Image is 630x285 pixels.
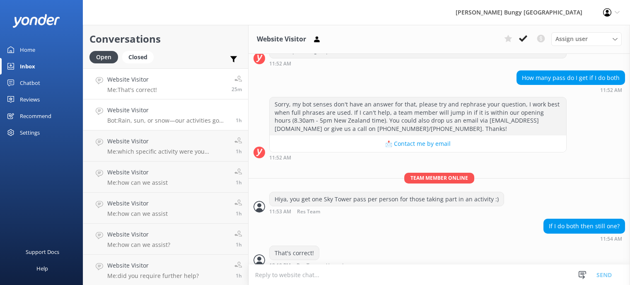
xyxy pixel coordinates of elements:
a: Website VisitorBot:Rain, sun, or snow—our activities go ahead in most weather conditions, and it ... [83,99,248,130]
p: Bot: Rain, sun, or snow—our activities go ahead in most weather conditions, and it makes for an e... [107,117,229,124]
span: Team member online [404,173,474,183]
p: Me: how can we assist? [107,241,170,249]
h4: Website Visitor [107,230,170,239]
p: Me: did you require further help? [107,272,199,280]
div: How many pass do I get if I do both [517,71,625,85]
span: Res Team [297,263,320,268]
h4: Website Visitor [107,137,228,146]
div: Inbox [20,58,35,75]
strong: 11:52 AM [269,155,291,160]
h3: Website Visitor [257,34,306,45]
div: Settings [20,124,40,141]
div: Open [89,51,118,63]
h4: Website Visitor [107,199,168,208]
div: Oct 10 2025 11:52am (UTC +13:00) Pacific/Auckland [517,87,625,93]
a: Website VisitorMe:how can we assist1h [83,193,248,224]
div: Chatbot [20,75,40,91]
div: Recommend [20,108,51,124]
div: Oct 10 2025 11:52am (UTC +13:00) Pacific/Auckland [269,60,567,66]
strong: 11:52 AM [269,61,291,66]
span: Oct 10 2025 10:59am (UTC +13:00) Pacific/Auckland [236,179,242,186]
p: Me: how can we assist [107,179,168,186]
a: Website VisitorMe:which specific activity were you referring to?1h [83,130,248,162]
div: Sorry, my bot senses don't have an answer for that, please try and rephrase your question, I work... [270,97,566,135]
p: Me: how can we assist [107,210,168,217]
span: Oct 10 2025 10:57am (UTC +13:00) Pacific/Auckland [236,272,242,279]
h4: Website Visitor [107,106,229,115]
div: That's correct! [270,246,319,260]
strong: 11:52 AM [600,88,622,93]
div: Support Docs [26,244,59,260]
div: If I do both then still one? [544,219,625,233]
span: Oct 10 2025 10:58am (UTC +13:00) Pacific/Auckland [236,241,242,248]
span: Res Team [297,209,320,215]
strong: 12:19 PM [269,263,291,268]
span: Oct 10 2025 10:59am (UTC +13:00) Pacific/Auckland [236,210,242,217]
div: Reviews [20,91,40,108]
div: Closed [122,51,154,63]
strong: 11:53 AM [269,209,291,215]
a: Open [89,52,122,61]
span: Assign user [555,34,588,43]
strong: 11:54 AM [600,237,622,242]
p: Me: which specific activity were you referring to? [107,148,228,155]
img: yonder-white-logo.png [12,14,60,28]
h2: Conversations [89,31,242,47]
p: Me: That's correct! [107,86,157,94]
div: Assign User [551,32,622,46]
h4: Website Visitor [107,75,157,84]
a: Website VisitorMe:That's correct!25m [83,68,248,99]
span: Oct 10 2025 11:21am (UTC +13:00) Pacific/Auckland [236,117,242,124]
div: Home [20,41,35,58]
div: Oct 10 2025 11:54am (UTC +13:00) Pacific/Auckland [543,236,625,242]
span: • Unread [323,263,343,268]
div: Oct 10 2025 11:52am (UTC +13:00) Pacific/Auckland [269,155,567,160]
a: Closed [122,52,158,61]
a: Website VisitorMe:how can we assist?1h [83,224,248,255]
div: Oct 10 2025 11:53am (UTC +13:00) Pacific/Auckland [269,208,504,215]
div: Help [36,260,48,277]
span: Oct 10 2025 12:19pm (UTC +13:00) Pacific/Auckland [232,86,242,93]
button: 📩 Contact me by email [270,135,566,152]
h4: Website Visitor [107,168,168,177]
div: Hiya, you get one Sky Tower pass per person for those taking part in an activity :) [270,192,504,206]
span: Oct 10 2025 10:59am (UTC +13:00) Pacific/Auckland [236,148,242,155]
a: Website VisitorMe:how can we assist1h [83,162,248,193]
div: Oct 10 2025 12:19pm (UTC +13:00) Pacific/Auckland [269,262,345,268]
h4: Website Visitor [107,261,199,270]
